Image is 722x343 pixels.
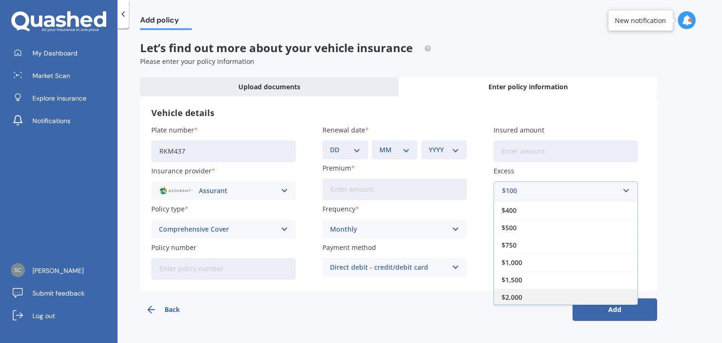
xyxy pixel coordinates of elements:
span: Upload documents [238,82,300,92]
span: Premium [322,164,351,172]
span: Market Scan [32,71,70,80]
span: [PERSON_NAME] [32,266,84,275]
a: Log out [7,306,118,325]
span: Enter policy information [488,82,568,92]
a: Submit feedback [7,284,118,303]
span: Insured amount [494,125,544,134]
a: [PERSON_NAME] [7,261,118,280]
span: Log out [32,311,55,320]
a: Explore insurance [7,89,118,108]
span: Notifications [32,116,71,125]
input: Enter amount [322,179,467,200]
input: Enter policy number [151,258,296,280]
a: My Dashboard [7,44,118,62]
span: Submit feedback [32,288,85,298]
img: 4148a2fe00f5354f49e9d68dd7a16531 [11,263,25,277]
span: $2,000 [502,294,522,301]
div: Direct debit - credit/debit card [330,262,447,273]
span: Plate number [151,125,194,134]
div: New notification [615,16,666,25]
span: Explore insurance [32,94,86,103]
img: Assurant.png [159,184,194,197]
input: Enter plate number [151,140,296,162]
span: My Dashboard [32,48,78,58]
button: Back [140,298,225,321]
span: Excess [494,166,514,175]
span: Add policy [140,16,192,28]
span: Policy number [151,243,196,252]
span: Policy type [151,205,185,214]
div: Monthly [330,224,447,234]
button: Add [573,298,657,321]
span: Please enter your policy information [140,57,254,66]
span: $750 [502,242,517,249]
span: $400 [502,207,517,214]
span: Frequency [322,205,355,214]
span: $1,500 [502,277,522,283]
input: Enter amount [494,140,638,162]
a: Market Scan [7,66,118,85]
span: Insurance provider [151,166,212,175]
div: Assurant [159,186,276,196]
span: Renewal date [322,125,365,134]
span: $500 [502,225,517,231]
span: Payment method [322,243,376,252]
a: Notifications [7,111,118,130]
span: Let’s find out more about your vehicle insurance [140,40,432,55]
h3: Vehicle details [151,108,646,118]
span: $1,000 [502,259,522,266]
div: Comprehensive Cover [159,224,276,234]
